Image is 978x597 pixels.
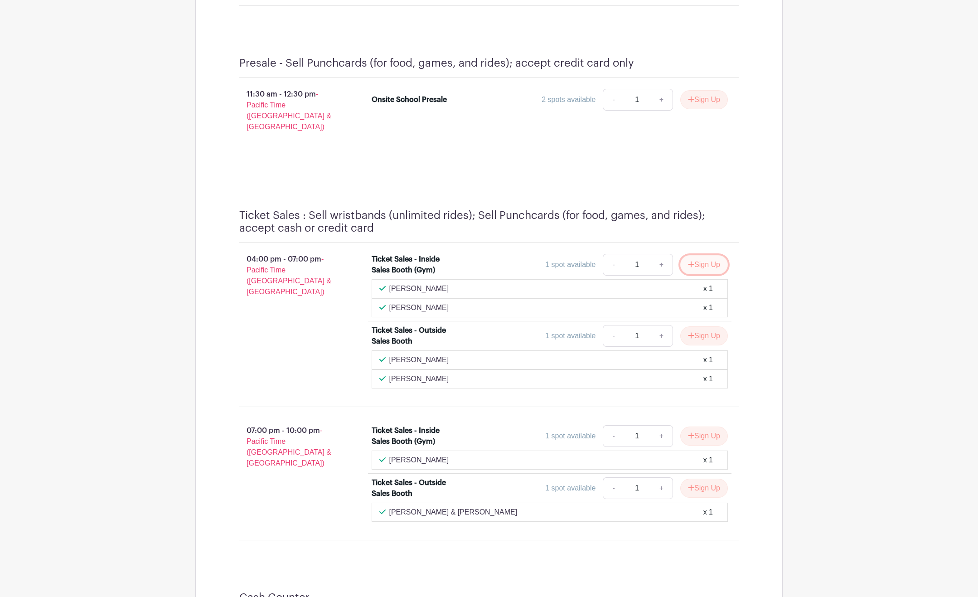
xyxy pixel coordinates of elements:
[545,483,596,494] div: 1 spot available
[545,330,596,341] div: 1 spot available
[603,425,624,447] a: -
[703,354,713,365] div: x 1
[372,94,447,105] div: Onsite School Presale
[680,255,728,274] button: Sign Up
[372,325,450,347] div: Ticket Sales - Outside Sales Booth
[389,302,449,313] p: [PERSON_NAME]
[680,427,728,446] button: Sign Up
[239,57,634,70] h4: Presale - Sell Punchcards (for food, games, and rides); accept credit card only
[703,283,713,294] div: x 1
[603,254,624,276] a: -
[389,507,518,518] p: [PERSON_NAME] & [PERSON_NAME]
[545,259,596,270] div: 1 spot available
[680,326,728,345] button: Sign Up
[389,374,449,384] p: [PERSON_NAME]
[239,209,739,235] h4: Ticket Sales : Sell wristbands (unlimited rides); Sell Punchcards (for food, games, and rides); a...
[545,431,596,442] div: 1 spot available
[372,254,450,276] div: Ticket Sales - Inside Sales Booth (Gym)
[372,425,450,447] div: Ticket Sales - Inside Sales Booth (Gym)
[542,94,596,105] div: 2 spots available
[372,477,450,499] div: Ticket Sales - Outside Sales Booth
[703,374,713,384] div: x 1
[650,477,673,499] a: +
[650,254,673,276] a: +
[650,89,673,111] a: +
[703,507,713,518] div: x 1
[603,477,624,499] a: -
[225,422,357,472] p: 07:00 pm - 10:00 pm
[680,90,728,109] button: Sign Up
[389,455,449,466] p: [PERSON_NAME]
[225,85,357,136] p: 11:30 am - 12:30 pm
[703,302,713,313] div: x 1
[603,89,624,111] a: -
[247,90,331,131] span: - Pacific Time ([GEOGRAPHIC_DATA] & [GEOGRAPHIC_DATA])
[389,283,449,294] p: [PERSON_NAME]
[389,354,449,365] p: [PERSON_NAME]
[650,325,673,347] a: +
[680,479,728,498] button: Sign Up
[703,455,713,466] div: x 1
[650,425,673,447] a: +
[225,250,357,301] p: 04:00 pm - 07:00 pm
[603,325,624,347] a: -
